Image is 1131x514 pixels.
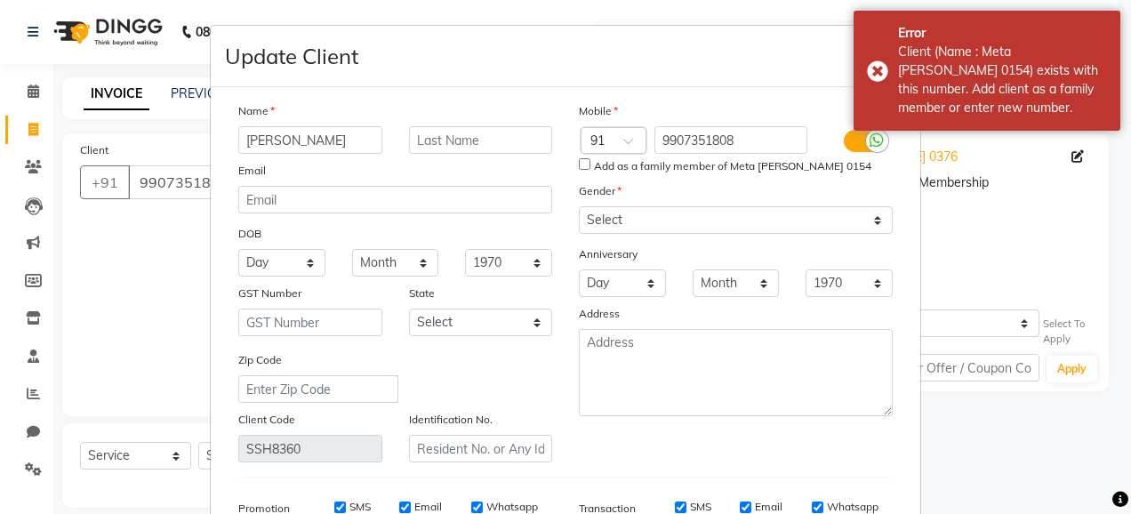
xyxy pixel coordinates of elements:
input: First Name [238,126,382,154]
h4: Update Client [225,40,358,72]
input: Enter Zip Code [238,375,398,403]
label: Add as a family member of Meta [PERSON_NAME] 0154 [594,158,871,174]
input: Mobile [654,126,808,154]
input: Email [238,186,552,213]
label: Mobile [579,103,618,119]
input: GST Number [238,309,382,336]
label: Identification No. [409,412,493,428]
input: Client Code [238,435,382,462]
label: DOB [238,226,261,242]
label: Name [238,103,275,119]
input: Resident No. or Any Id [409,435,553,462]
label: State [409,285,435,301]
label: Gender [579,183,622,199]
label: Email [238,163,266,179]
label: Client Code [238,412,295,428]
label: Zip Code [238,352,282,368]
input: Last Name [409,126,553,154]
div: Client (Name : Meta sancheti 0154) exists with this number. Add client as a family member or ente... [898,43,1107,117]
div: Error [898,24,1107,43]
label: Address [579,306,620,322]
label: GST Number [238,285,301,301]
label: Anniversary [579,246,638,262]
